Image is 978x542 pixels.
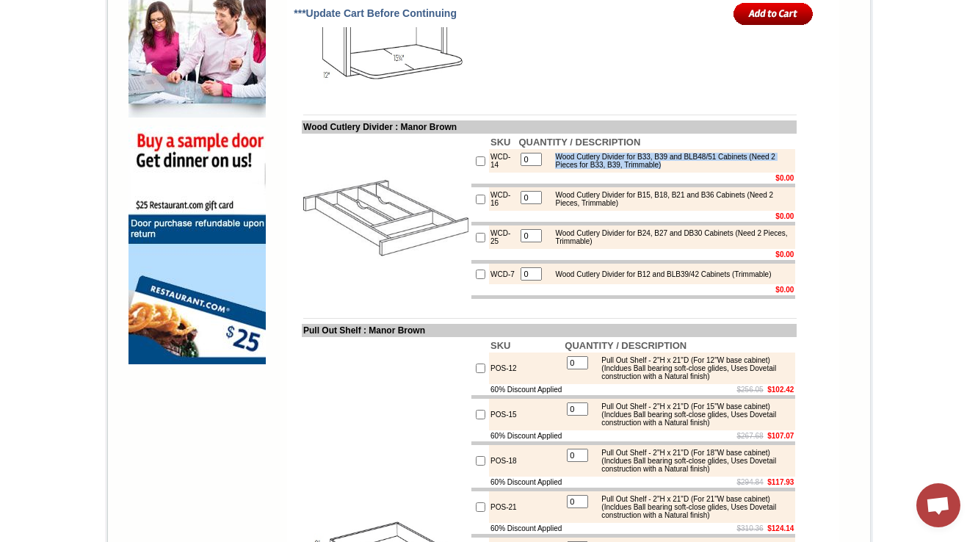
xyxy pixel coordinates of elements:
td: 60% Discount Applied [489,477,563,488]
td: Wood Cutlery Divider : Manor Brown [302,120,797,134]
b: SKU [490,340,510,351]
div: Wood Cutlery Divider for B24, B27 and DB30 Cabinets (Need 2 Pieces, Trimmable) [548,229,792,245]
td: WCD-16 [489,187,517,211]
a: Price Sheet View in PDF Format [17,2,119,15]
img: spacer.gif [37,41,40,42]
img: spacer.gif [77,41,79,42]
b: QUANTITY / DESCRIPTION [518,137,640,148]
b: $117.93 [767,478,794,486]
div: Pull Out Shelf - 2"H x 21"D (For 15"W base cabinet) (Incldues Ball bearing soft-close glides, Use... [594,402,792,427]
img: spacer.gif [243,41,245,42]
td: Alabaster Shaker [40,67,77,82]
td: 60% Discount Applied [489,430,563,441]
s: $294.84 [737,478,764,486]
td: Baycreek Gray [166,67,203,82]
input: Add to Cart [733,1,814,26]
b: $102.42 [767,386,794,394]
b: $0.00 [775,250,794,259]
img: spacer.gif [203,41,206,42]
td: WCD-25 [489,225,517,249]
s: $256.05 [737,386,764,394]
span: ***Update Cart Before Continuing [294,7,457,19]
div: Pull Out Shelf - 2"H x 21"D (For 21"W base cabinet) (Incldues Ball bearing soft-close glides, Use... [594,495,792,519]
img: spacer.gif [164,41,166,42]
td: POS-18 [489,445,563,477]
td: Pull Out Shelf : Manor Brown [302,324,797,337]
b: $107.07 [767,432,794,440]
td: WCD-14 [489,149,517,173]
b: $0.00 [775,286,794,294]
td: Bellmonte Maple [245,67,283,82]
s: $310.36 [737,524,764,532]
td: [PERSON_NAME] White Shaker [119,67,164,83]
b: $124.14 [767,524,794,532]
td: 60% Discount Applied [489,384,563,395]
td: Altmann Yellow Walnut [79,67,117,83]
td: POS-15 [489,399,563,430]
s: $267.68 [737,432,764,440]
b: $0.00 [775,174,794,182]
div: Wood Cutlery Divider for B33, B39 and BLB48/51 Cabinets (Need 2 Pieces for B33, B39, Trimmable) [548,153,792,169]
td: POS-21 [489,491,563,523]
b: Price Sheet View in PDF Format [17,6,119,14]
div: Wood Cutlery Divider for B15, B18, B21 and B36 Cabinets (Need 2 Pieces, Trimmable) [548,191,792,207]
div: Pull Out Shelf - 2"H x 21"D (For 18"W base cabinet) (Incldues Ball bearing soft-close glides, Use... [594,449,792,473]
b: QUANTITY / DESCRIPTION [565,340,687,351]
img: pdf.png [2,4,14,15]
a: Open chat [916,483,960,527]
td: 60% Discount Applied [489,523,563,534]
td: Beachwood Oak Shaker [206,67,243,83]
img: Wood Cutlery Divider [303,135,468,300]
img: spacer.gif [117,41,119,42]
td: POS-12 [489,353,563,384]
b: $0.00 [775,212,794,220]
div: Wood Cutlery Divider for B12 and BLB39/42 Cabinets (Trimmable) [548,270,771,278]
b: SKU [490,137,510,148]
div: Pull Out Shelf - 2"H x 21"D (For 12"W base cabinet) (Incldues Ball bearing soft-close glides, Use... [594,356,792,380]
td: WCD-7 [489,264,517,284]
